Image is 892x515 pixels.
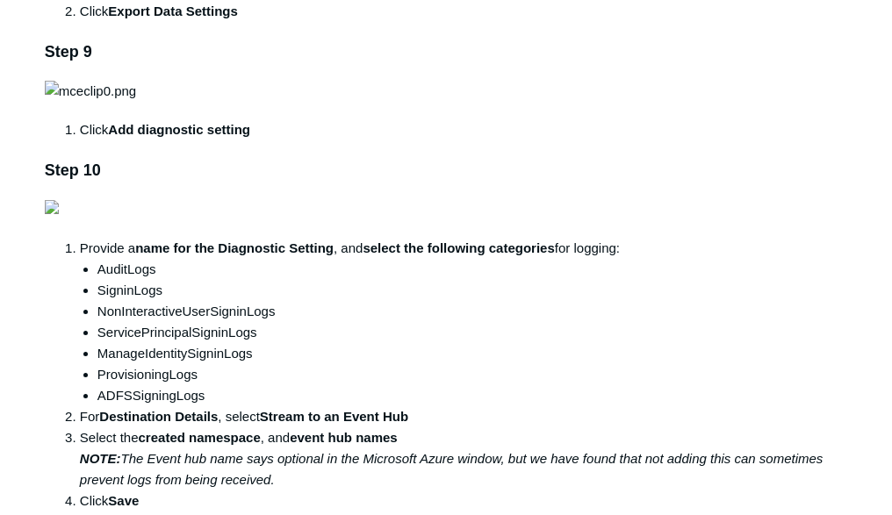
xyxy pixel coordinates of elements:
[97,343,847,364] li: ManageIdentitySigninLogs
[97,385,847,406] li: ADFSSigningLogs
[97,322,847,343] li: ServicePrincipalSigninLogs
[80,406,847,427] li: For , select
[97,364,847,385] li: ProvisioningLogs
[108,122,250,137] strong: Add diagnostic setting
[139,430,261,445] strong: created namespace
[108,493,139,508] strong: Save
[108,4,238,18] strong: Export Data Settings
[260,409,408,424] strong: Stream to an Event Hub
[97,301,847,322] li: NonInteractiveUserSigninLogs
[80,451,824,487] em: The Event hub name says optional in the Microsoft Azure window, but we have found that not adding...
[80,1,847,22] li: Click
[80,430,398,466] strong: event hub names
[80,451,121,466] em: NOTE:
[97,259,847,280] li: AuditLogs
[80,427,847,490] li: Select the , and
[80,238,847,406] li: Provide a , and for logging:
[97,280,847,301] li: SigninLogs
[363,240,554,255] strong: select the following categories
[45,200,59,214] img: 41428195818771
[45,158,847,183] h3: Step 10
[135,240,334,255] strong: name for the Diagnostic Setting
[45,81,136,102] img: mceclip0.png
[45,39,847,65] h3: Step 9
[80,119,847,140] li: Click
[99,409,218,424] strong: Destination Details
[80,490,847,511] li: Click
